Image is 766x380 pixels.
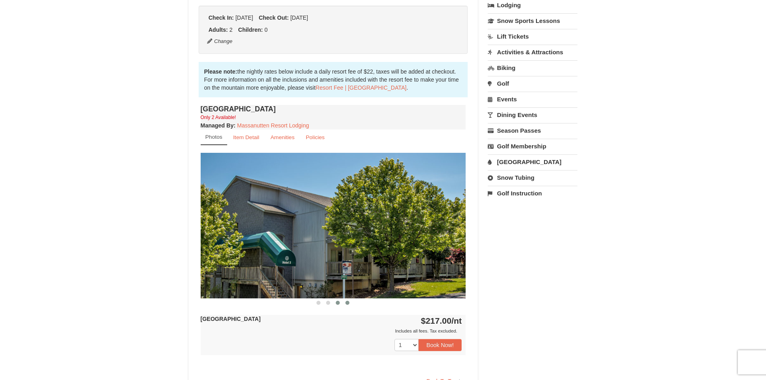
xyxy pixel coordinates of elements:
a: Policies [300,129,330,145]
strong: Check Out: [259,14,289,21]
span: 0 [265,27,268,33]
a: Season Passes [488,123,577,138]
a: Dining Events [488,107,577,122]
span: 2 [230,27,233,33]
span: Managed By [201,122,234,129]
div: Includes all fees. Tax excluded. [201,327,462,335]
a: Massanutten Resort Lodging [237,122,309,129]
a: Lift Tickets [488,29,577,44]
a: Snow Tubing [488,170,577,185]
a: Golf Instruction [488,186,577,201]
a: [GEOGRAPHIC_DATA] [488,154,577,169]
strong: : [201,122,236,129]
div: the nightly rates below include a daily resort fee of $22, taxes will be added at checkout. For m... [199,62,468,97]
a: Snow Sports Lessons [488,13,577,28]
a: Golf Membership [488,139,577,154]
small: Amenities [271,134,295,140]
a: Biking [488,60,577,75]
strong: Children: [238,27,263,33]
small: Policies [306,134,324,140]
button: Book Now! [419,339,462,351]
button: Change [207,37,233,46]
a: Item Detail [228,129,265,145]
strong: [GEOGRAPHIC_DATA] [201,316,261,322]
img: 18876286-38-67a0a055.jpg [201,153,466,298]
span: /nt [452,316,462,325]
small: Only 2 Available! [201,115,236,120]
small: Photos [205,134,222,140]
a: Amenities [265,129,300,145]
span: [DATE] [290,14,308,21]
a: Resort Fee | [GEOGRAPHIC_DATA] [316,84,407,91]
strong: Check In: [209,14,234,21]
a: Photos [201,129,227,145]
small: Item Detail [233,134,259,140]
h4: [GEOGRAPHIC_DATA] [201,105,466,113]
a: Events [488,92,577,107]
a: Activities & Attractions [488,45,577,60]
span: [DATE] [235,14,253,21]
a: Golf [488,76,577,91]
strong: Adults: [209,27,228,33]
strong: Please note: [204,68,237,75]
strong: $217.00 [421,316,462,325]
